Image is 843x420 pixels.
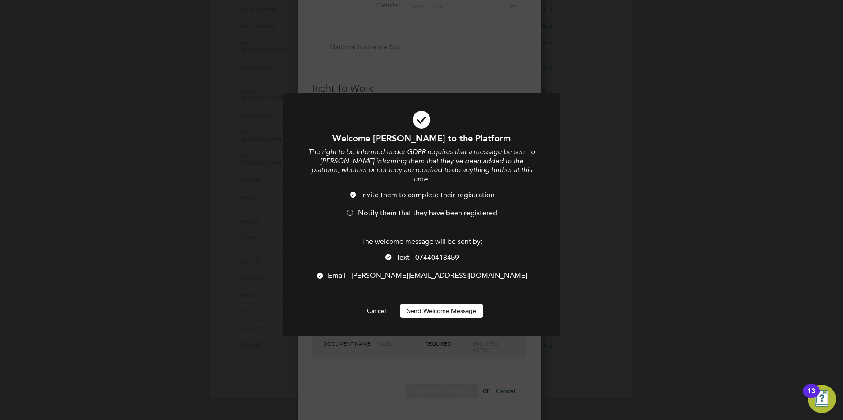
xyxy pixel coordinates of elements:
[328,271,527,280] span: Email - [PERSON_NAME][EMAIL_ADDRESS][DOMAIN_NAME]
[361,191,495,199] span: Invite them to complete their registration
[360,304,393,318] button: Cancel
[807,391,815,402] div: 13
[307,237,536,247] p: The welcome message will be sent by:
[400,304,483,318] button: Send Welcome Message
[307,133,536,144] h1: Welcome [PERSON_NAME] to the Platform
[396,253,459,262] span: Text - 07440418459
[358,209,497,217] span: Notify them that they have been registered
[308,147,535,184] i: The right to be informed under GDPR requires that a message be sent to [PERSON_NAME] informing th...
[808,385,836,413] button: Open Resource Center, 13 new notifications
